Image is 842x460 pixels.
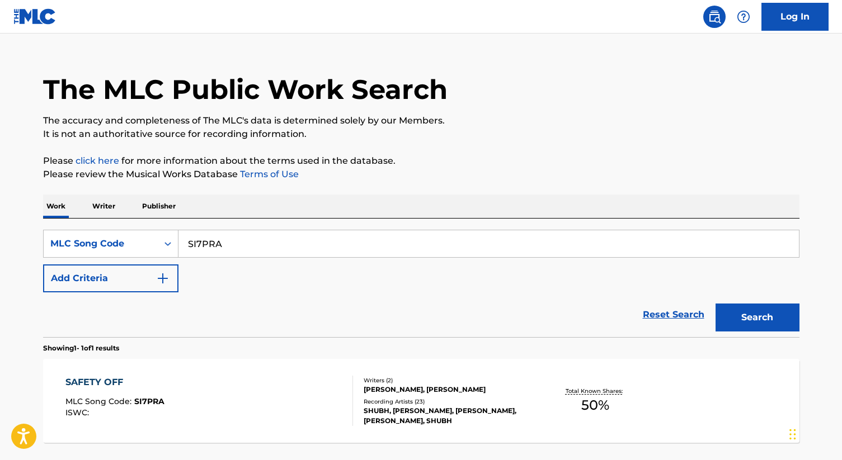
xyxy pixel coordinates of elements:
[708,10,721,23] img: search
[761,3,829,31] a: Log In
[76,155,119,166] a: click here
[13,8,57,25] img: MLC Logo
[364,406,533,426] div: SHUBH, [PERSON_NAME], [PERSON_NAME], [PERSON_NAME], SHUBH
[581,395,609,415] span: 50 %
[789,418,796,451] div: Drag
[43,154,799,168] p: Please for more information about the terms used in the database.
[716,303,799,331] button: Search
[43,168,799,181] p: Please review the Musical Works Database
[50,237,151,250] div: MLC Song Code
[43,343,119,353] p: Showing 1 - 1 of 1 results
[65,407,92,418] span: ISWC :
[364,397,533,406] div: Recording Artists ( 23 )
[238,169,299,179] a: Terms of Use
[65,396,134,406] span: MLC Song Code :
[703,6,726,28] a: Public Search
[65,376,164,389] div: SAFETY OFF
[637,302,710,327] a: Reset Search
[43,195,69,218] p: Work
[364,385,533,395] div: [PERSON_NAME], [PERSON_NAME]
[737,10,750,23] img: help
[43,73,448,106] h1: The MLC Public Work Search
[156,272,170,285] img: 9d2ae6d4665cec9f34b9.svg
[732,6,755,28] div: Help
[364,376,533,385] div: Writers ( 2 )
[43,114,799,127] p: The accuracy and completeness of The MLC's data is determined solely by our Members.
[43,264,178,292] button: Add Criteria
[43,230,799,337] form: Search Form
[786,406,842,460] iframe: Chat Widget
[43,359,799,443] a: SAFETY OFFMLC Song Code:SI7PRAISWC:Writers (2)[PERSON_NAME], [PERSON_NAME]Recording Artists (23)S...
[43,127,799,141] p: It is not an authoritative source for recording information.
[566,387,625,395] p: Total Known Shares:
[139,195,179,218] p: Publisher
[89,195,119,218] p: Writer
[134,396,164,406] span: SI7PRA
